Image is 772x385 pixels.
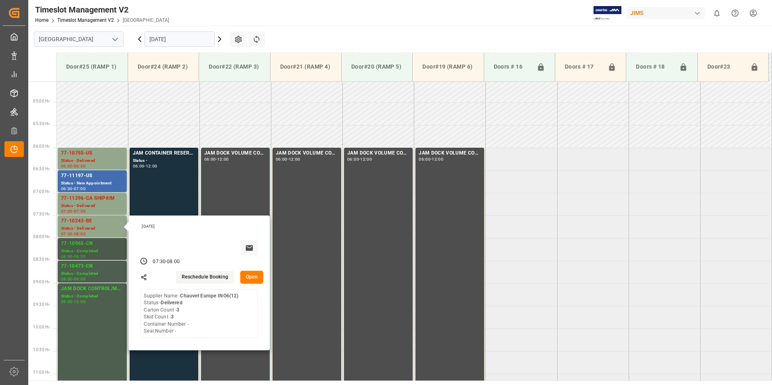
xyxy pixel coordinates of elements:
[73,300,74,303] div: -
[61,217,124,225] div: 77-10243-BE
[419,149,481,157] div: JAM DOCK VOLUME CONTROL
[33,212,50,216] span: 07:30 Hr
[33,347,50,352] span: 10:30 Hr
[594,6,621,20] img: Exertis%20JAM%20-%20Email%20Logo.jpg_1722504956.jpg
[133,149,195,157] div: JAM CONTAINER RESERVED
[35,4,169,16] div: Timeslot Management V2
[61,255,73,258] div: 08:00
[57,17,114,23] a: Timeslot Management V2
[61,209,73,213] div: 07:00
[562,59,604,75] div: Doors # 17
[35,17,48,23] a: Home
[139,224,261,229] div: [DATE]
[167,258,180,266] div: 08:00
[109,33,121,46] button: open menu
[708,4,726,22] button: show 0 new notifications
[146,164,157,168] div: 12:00
[491,59,533,75] div: Doors # 16
[74,164,86,168] div: 06:30
[61,293,124,300] div: Status - Completed
[33,121,50,126] span: 05:30 Hr
[161,300,182,305] b: Delivered
[61,270,124,277] div: Status - Completed
[61,240,124,248] div: 77-10965-CN
[33,144,50,149] span: 06:00 Hr
[61,187,73,190] div: 06:30
[176,271,234,284] button: Reschedule Booking
[627,7,705,19] div: JIMS
[61,203,124,209] div: Status - Delivered
[61,277,73,281] div: 08:30
[216,157,217,161] div: -
[33,302,50,307] span: 09:30 Hr
[145,31,215,47] input: DD.MM.YYYY
[289,157,300,161] div: 12:00
[348,59,406,74] div: Door#20 (RAMP 5)
[204,157,216,161] div: 06:00
[359,157,360,161] div: -
[33,189,50,194] span: 07:00 Hr
[74,232,86,236] div: 08:00
[61,225,124,232] div: Status - Delivered
[33,167,50,171] span: 06:30 Hr
[176,307,179,313] b: 3
[240,271,264,284] button: Open
[360,157,372,161] div: 12:00
[287,157,289,161] div: -
[347,149,409,157] div: JAM DOCK VOLUME CONTROL
[144,164,145,168] div: -
[33,257,50,262] span: 08:30 Hr
[430,157,432,161] div: -
[73,209,74,213] div: -
[276,157,287,161] div: 06:00
[33,325,50,329] span: 10:00 Hr
[133,164,145,168] div: 06:00
[61,262,124,270] div: 77-10473-CN
[74,255,86,258] div: 08:30
[180,293,238,299] b: Chauvet Europe INO6(12)
[726,4,744,22] button: Help Center
[153,258,166,266] div: 07:30
[33,280,50,284] span: 09:00 Hr
[166,258,167,266] div: -
[61,285,124,293] div: JAM DOCK CONTROL/MONTH END
[61,172,124,180] div: 77-11197-US
[704,59,747,75] div: Door#23
[73,255,74,258] div: -
[61,232,73,236] div: 07:30
[217,157,229,161] div: 12:00
[633,59,675,75] div: Doors # 18
[61,300,73,303] div: 09:00
[277,59,335,74] div: Door#21 (RAMP 4)
[33,370,50,375] span: 11:00 Hr
[204,149,266,157] div: JAM DOCK VOLUME CONTROL
[627,5,708,21] button: JIMS
[33,234,50,239] span: 08:00 Hr
[134,59,192,74] div: Door#24 (RAMP 2)
[419,157,430,161] div: 06:00
[206,59,263,74] div: Door#22 (RAMP 3)
[276,149,338,157] div: JAM DOCK VOLUME CONTROL
[34,31,124,47] input: Type to search/select
[74,209,86,213] div: 07:30
[73,164,74,168] div: -
[61,248,124,255] div: Status - Completed
[61,164,73,168] div: 06:00
[73,232,74,236] div: -
[61,180,124,187] div: Status - New Appointment
[73,187,74,190] div: -
[432,157,443,161] div: 12:00
[74,300,86,303] div: 12:00
[61,157,124,164] div: Status - Delivered
[74,277,86,281] div: 09:00
[74,187,86,190] div: 07:00
[171,314,174,320] b: 3
[347,157,359,161] div: 06:00
[61,195,124,203] div: 77-11296-CA SHIP#/M
[133,157,195,164] div: Status -
[33,99,50,103] span: 05:00 Hr
[419,59,477,74] div: Door#19 (RAMP 6)
[61,149,124,157] div: 77-10755-US
[144,293,238,335] div: Supplier Name - Status - Carton Count - Skid Count - Container Number - Seal Number -
[73,277,74,281] div: -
